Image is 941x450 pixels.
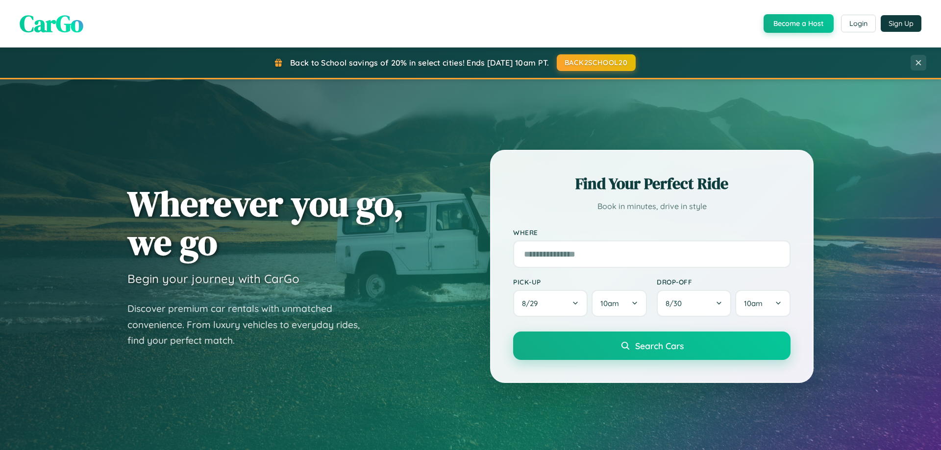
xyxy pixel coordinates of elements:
button: 10am [592,290,647,317]
span: 8 / 29 [522,299,543,308]
button: 8/29 [513,290,588,317]
label: Pick-up [513,278,647,286]
label: Where [513,228,791,237]
span: 10am [744,299,763,308]
button: 10am [735,290,791,317]
span: 8 / 30 [666,299,687,308]
button: 8/30 [657,290,731,317]
button: Search Cars [513,332,791,360]
span: Back to School savings of 20% in select cities! Ends [DATE] 10am PT. [290,58,549,68]
span: Search Cars [635,340,684,351]
button: Login [841,15,876,32]
p: Discover premium car rentals with unmatched convenience. From luxury vehicles to everyday rides, ... [127,301,372,349]
button: BACK2SCHOOL20 [557,54,636,71]
button: Become a Host [764,14,834,33]
span: 10am [600,299,619,308]
h2: Find Your Perfect Ride [513,173,791,194]
span: CarGo [20,7,83,40]
h1: Wherever you go, we go [127,184,404,261]
h3: Begin your journey with CarGo [127,271,299,286]
p: Book in minutes, drive in style [513,199,791,213]
button: Sign Up [881,15,921,32]
label: Drop-off [657,278,791,286]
